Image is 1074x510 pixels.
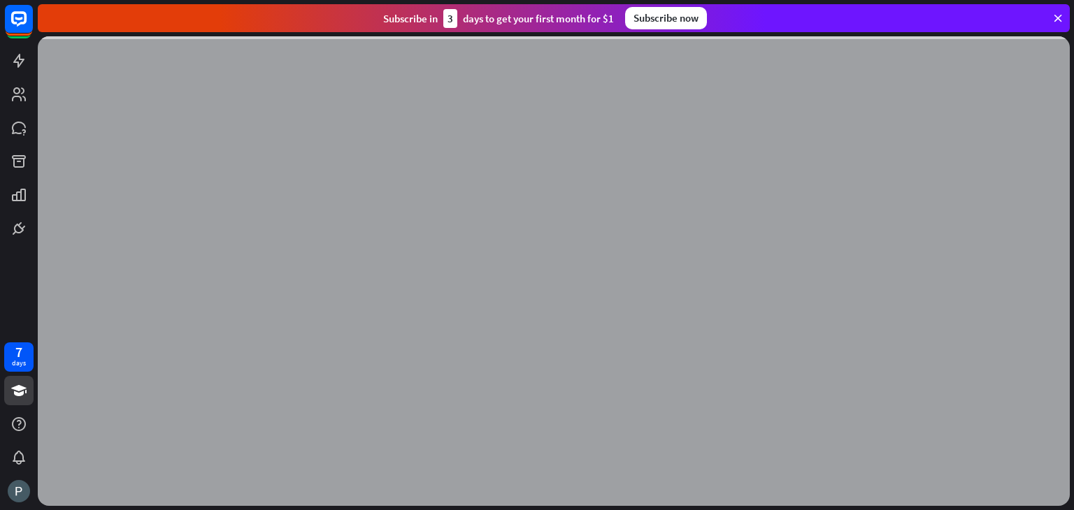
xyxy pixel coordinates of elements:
div: 3 [443,9,457,28]
a: 7 days [4,342,34,372]
div: days [12,358,26,368]
div: 7 [15,346,22,358]
div: Subscribe in days to get your first month for $1 [383,9,614,28]
div: Subscribe now [625,7,707,29]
